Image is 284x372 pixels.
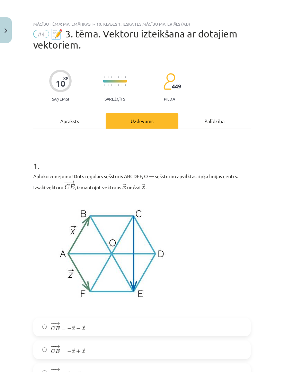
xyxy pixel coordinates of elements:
p: Aplūko zīmējumu! Dots regulārs sešstūris ABCDEF, O — sešstūrim apvilktās riņķa līnijas centrs. Iz... [33,173,251,191]
img: icon-short-line-57e1e144782c952c97e751825c79c345078a6d821885a25fce030b3d8c18986b.svg [111,76,112,78]
span: z [82,350,85,353]
div: Apraksts [33,113,106,129]
span: → [82,326,85,330]
span: C [51,349,55,353]
img: icon-short-line-57e1e144782c952c97e751825c79c345078a6d821885a25fce030b3d8c18986b.svg [118,76,119,78]
p: Saņemsi [49,96,72,101]
span: C [64,184,70,190]
span: z [142,186,145,190]
span: − [67,327,72,331]
img: icon-short-line-57e1e144782c952c97e751825c79c345078a6d821885a25fce030b3d8c18986b.svg [104,76,105,78]
span: #4 [33,30,49,38]
span: XP [63,76,68,80]
span: z [82,327,85,330]
img: icon-short-line-57e1e144782c952c97e751825c79c345078a6d821885a25fce030b3d8c18986b.svg [104,84,105,86]
span: x [72,350,75,353]
img: icon-short-line-57e1e144782c952c97e751825c79c345078a6d821885a25fce030b3d8c18986b.svg [118,84,119,86]
span: − [51,345,55,348]
div: Uzdevums [106,113,178,129]
span: − [66,180,66,184]
p: Sarežģīts [105,96,125,101]
img: icon-short-line-57e1e144782c952c97e751825c79c345078a6d821885a25fce030b3d8c18986b.svg [125,84,126,86]
span: E [55,326,60,330]
img: icon-short-line-57e1e144782c952c97e751825c79c345078a6d821885a25fce030b3d8c18986b.svg [125,76,126,78]
span: = [61,351,66,353]
img: icon-close-lesson-0947bae3869378f0d4975bcd49f059093ad1ed9edebbc8119c70593378902aed.svg [5,28,7,33]
span: → [54,368,60,371]
div: 10 [56,79,65,88]
span: C [51,326,55,330]
span: x [72,327,75,330]
span: E [70,184,75,189]
span: − [52,322,53,325]
span: E [55,349,60,353]
span: − [76,327,81,331]
span: − [52,368,53,371]
span: → [82,348,85,353]
span: → [72,326,75,330]
img: icon-short-line-57e1e144782c952c97e751825c79c345078a6d821885a25fce030b3d8c18986b.svg [111,84,112,86]
span: = [61,328,66,330]
span: → [54,345,60,348]
span: − [51,322,55,325]
span: − [64,180,69,184]
h1: 1 . [33,149,251,171]
div: Mācību tēma: Matemātikas i - 10. klases 1. ieskaites mācību materiāls (a,b) [33,21,251,26]
span: → [68,180,75,184]
span: − [52,345,53,348]
p: pilda [164,96,175,101]
div: Palīdzība [178,113,251,129]
span: → [72,348,75,353]
img: students-c634bb4e5e11cddfef0936a35e636f08e4e9abd3cc4e673bd6f9a4125e45ecb1.svg [163,73,175,90]
span: → [123,184,126,189]
span: 📝 3. tēma. Vektoru izteikšana ar dotajiem vektoriem. [33,28,238,51]
span: + [76,349,81,354]
span: → [142,184,145,189]
span: → [54,322,60,325]
span: − [67,349,72,354]
span: 449 [172,83,181,89]
span: − [51,368,55,371]
span: x [122,186,126,190]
